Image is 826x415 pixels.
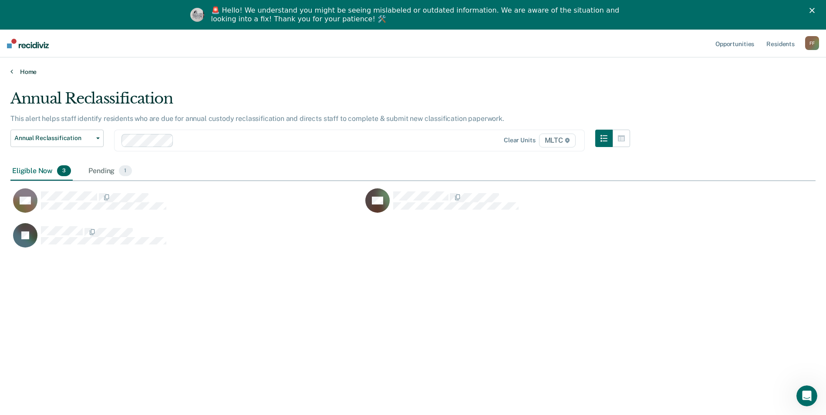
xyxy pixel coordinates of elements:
[190,8,204,22] img: Profile image for Kim
[14,134,93,142] span: Annual Reclassification
[10,114,504,123] p: This alert helps staff identify residents who are due for annual custody reclassification and dir...
[10,188,363,223] div: CaseloadOpportunityCell-00622047
[765,30,796,57] a: Residents
[539,134,576,147] span: MLTC
[57,165,71,177] span: 3
[805,36,819,50] div: F F
[87,162,133,181] div: Pending1
[10,223,363,258] div: CaseloadOpportunityCell-00312753
[796,385,817,406] iframe: Intercom live chat
[805,36,819,50] button: FF
[504,137,536,144] div: Clear units
[7,39,49,48] img: Recidiviz
[10,130,104,147] button: Annual Reclassification
[119,165,131,177] span: 1
[10,162,73,181] div: Eligible Now3
[363,188,715,223] div: CaseloadOpportunityCell-00584153
[10,90,630,114] div: Annual Reclassification
[211,6,622,23] div: 🚨 Hello! We understand you might be seeing mislabeled or outdated information. We are aware of th...
[10,68,816,76] a: Home
[809,8,818,13] div: Close
[714,30,756,57] a: Opportunities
